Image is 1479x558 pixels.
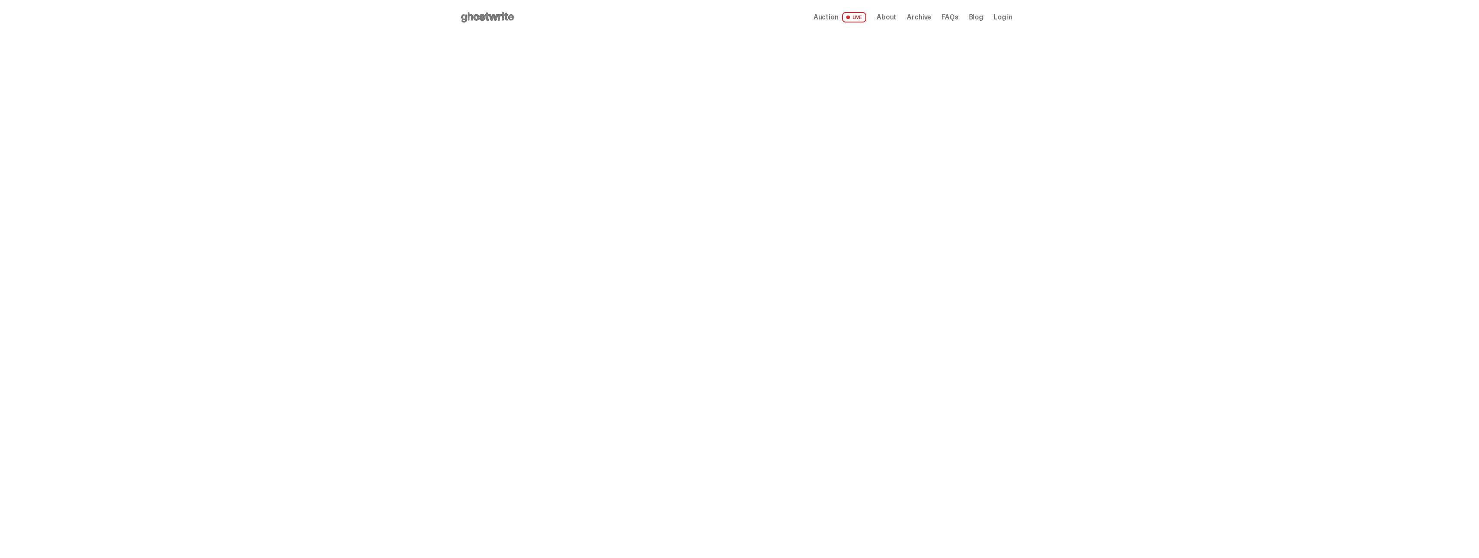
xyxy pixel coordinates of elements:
[969,14,983,21] a: Blog
[877,14,896,21] a: About
[907,14,931,21] a: Archive
[941,14,958,21] a: FAQs
[814,14,839,21] span: Auction
[994,14,1013,21] a: Log in
[842,12,867,22] span: LIVE
[814,12,866,22] a: Auction LIVE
